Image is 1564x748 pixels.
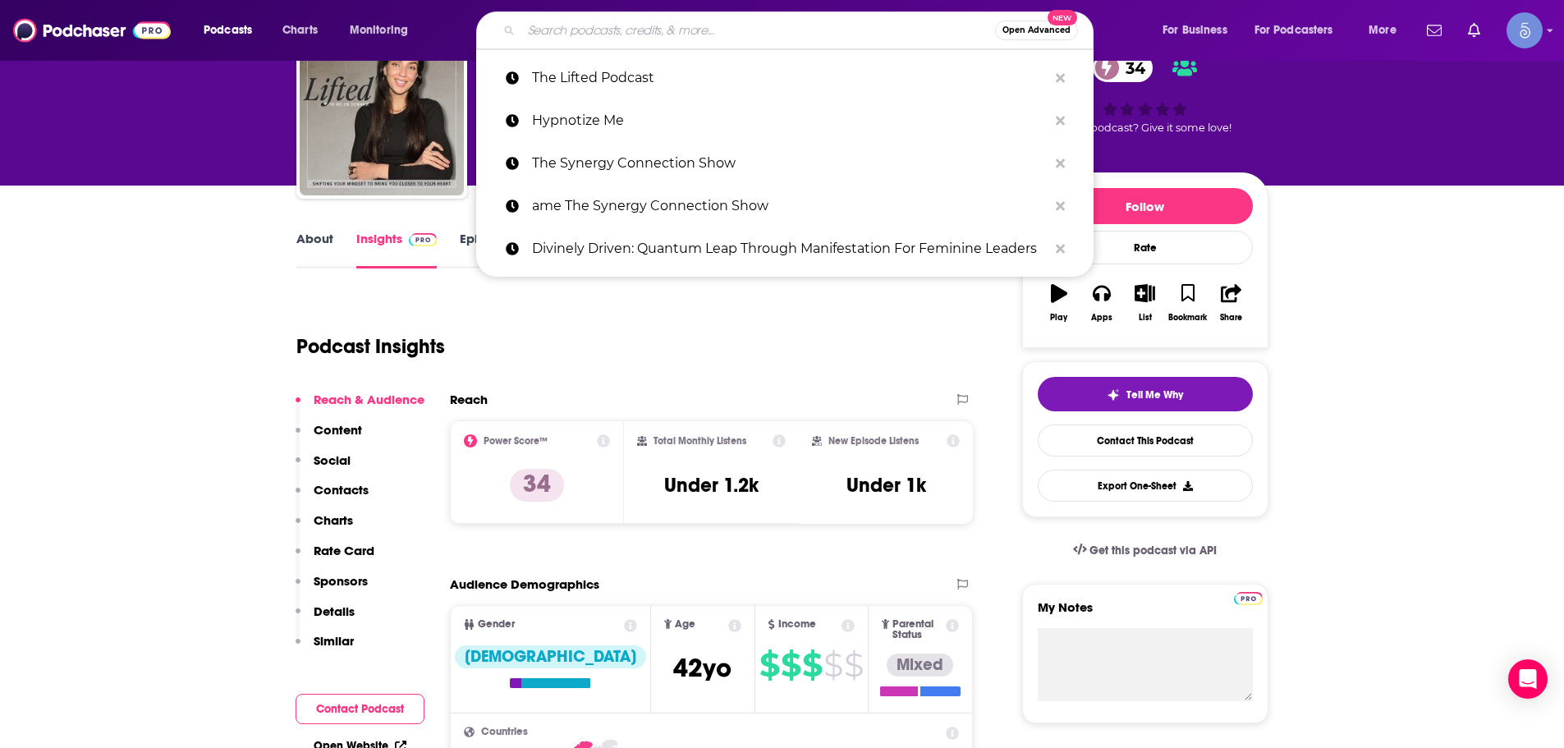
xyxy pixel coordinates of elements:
[1369,19,1397,42] span: More
[314,512,353,528] p: Charts
[1139,313,1152,323] div: List
[1507,12,1543,48] img: User Profile
[1168,313,1207,323] div: Bookmark
[478,619,515,630] span: Gender
[1209,273,1252,333] button: Share
[314,543,374,558] p: Rate Card
[13,15,171,46] img: Podchaser - Follow, Share and Rate Podcasts
[204,19,252,42] span: Podcasts
[300,31,464,195] img: The Lifted Podcast
[296,334,445,359] h1: Podcast Insights
[892,619,943,640] span: Parental Status
[1420,16,1448,44] a: Show notifications dropdown
[1038,470,1253,502] button: Export One-Sheet
[1060,530,1231,571] a: Get this podcast via API
[654,435,746,447] h2: Total Monthly Listens
[532,227,1048,270] p: Divinely Driven: Quantum Leap Through Manifestation For Feminine Leaders
[846,473,926,498] h3: Under 1k
[828,435,919,447] h2: New Episode Listens
[1091,313,1112,323] div: Apps
[1507,12,1543,48] span: Logged in as Spiral5-G1
[314,573,368,589] p: Sponsors
[995,21,1078,40] button: Open AdvancedNew
[673,652,732,684] span: 42 yo
[664,473,759,498] h3: Under 1.2k
[1050,313,1067,323] div: Play
[314,452,351,468] p: Social
[1093,53,1154,82] a: 34
[1038,377,1253,411] button: tell me why sparkleTell Me Why
[296,482,369,512] button: Contacts
[476,142,1094,185] a: The Synergy Connection Show
[1038,424,1253,457] a: Contact This Podcast
[282,19,318,42] span: Charts
[1163,19,1227,42] span: For Business
[1109,53,1154,82] span: 34
[802,652,822,678] span: $
[492,11,1109,49] div: Search podcasts, credits, & more...
[484,435,548,447] h2: Power Score™
[1123,273,1166,333] button: List
[675,619,695,630] span: Age
[823,652,842,678] span: $
[532,57,1048,99] p: The Lifted Podcast
[296,573,368,603] button: Sponsors
[296,633,354,663] button: Similar
[1167,273,1209,333] button: Bookmark
[296,452,351,483] button: Social
[476,99,1094,142] a: Hypnotize Me
[1244,17,1357,44] button: open menu
[510,469,564,502] p: 34
[1038,231,1253,264] div: Rate
[1461,16,1487,44] a: Show notifications dropdown
[296,231,333,268] a: About
[450,576,599,592] h2: Audience Demographics
[1048,10,1077,25] span: New
[296,694,424,724] button: Contact Podcast
[314,422,362,438] p: Content
[1220,313,1242,323] div: Share
[476,57,1094,99] a: The Lifted Podcast
[1080,273,1123,333] button: Apps
[887,654,953,677] div: Mixed
[460,231,543,268] a: Episodes240
[481,727,528,737] span: Countries
[781,652,800,678] span: $
[1357,17,1417,44] button: open menu
[1002,26,1071,34] span: Open Advanced
[1234,590,1263,605] a: Pro website
[1059,122,1231,134] span: Good podcast? Give it some love!
[532,142,1048,185] p: The Synergy Connection Show
[314,482,369,498] p: Contacts
[1038,599,1253,628] label: My Notes
[296,543,374,573] button: Rate Card
[1038,188,1253,224] button: Follow
[1126,388,1183,402] span: Tell Me Why
[778,619,816,630] span: Income
[296,422,362,452] button: Content
[1234,592,1263,605] img: Podchaser Pro
[356,231,438,268] a: InsightsPodchaser Pro
[296,603,355,634] button: Details
[532,99,1048,142] p: Hypnotize Me
[844,652,863,678] span: $
[1038,273,1080,333] button: Play
[314,603,355,619] p: Details
[1022,43,1268,145] div: 34Good podcast? Give it some love!
[350,19,408,42] span: Monitoring
[409,233,438,246] img: Podchaser Pro
[1107,388,1120,402] img: tell me why sparkle
[192,17,273,44] button: open menu
[1507,12,1543,48] button: Show profile menu
[314,392,424,407] p: Reach & Audience
[338,17,429,44] button: open menu
[521,17,995,44] input: Search podcasts, credits, & more...
[1089,544,1217,558] span: Get this podcast via API
[1508,659,1548,699] div: Open Intercom Messenger
[272,17,328,44] a: Charts
[532,185,1048,227] p: ame The Synergy Connection Show
[296,512,353,543] button: Charts
[476,185,1094,227] a: ame The Synergy Connection Show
